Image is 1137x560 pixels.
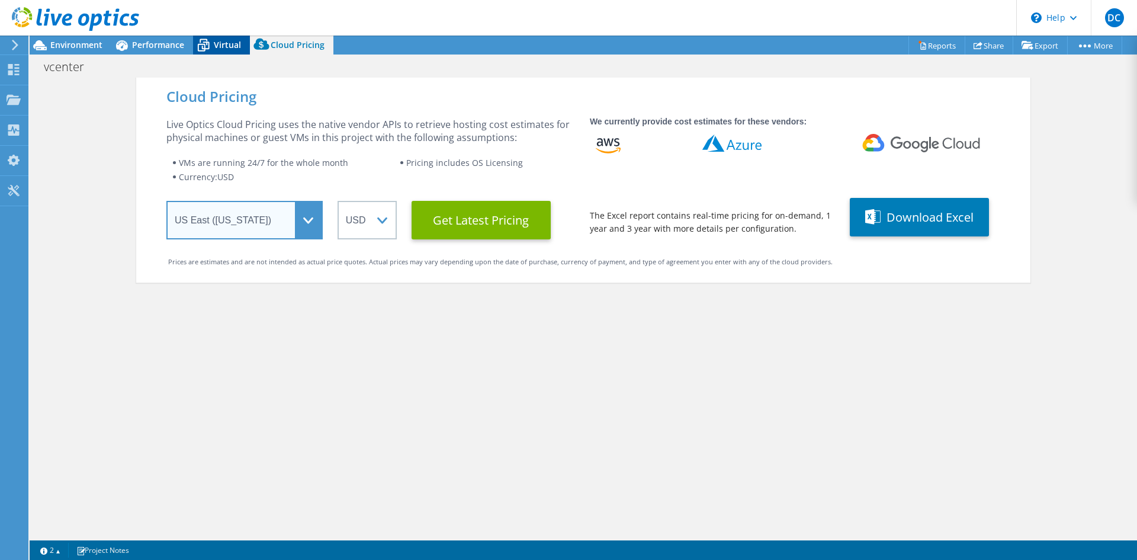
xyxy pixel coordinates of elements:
[68,543,137,558] a: Project Notes
[168,255,998,268] div: Prices are estimates and are not intended as actual price quotes. Actual prices may vary dependin...
[179,171,234,183] span: Currency: USD
[908,36,965,55] a: Reports
[271,39,325,50] span: Cloud Pricing
[1031,12,1042,23] svg: \n
[166,118,575,144] div: Live Optics Cloud Pricing uses the native vendor APIs to retrieve hosting cost estimates for phys...
[406,157,523,168] span: Pricing includes OS Licensing
[965,36,1013,55] a: Share
[166,90,1000,103] div: Cloud Pricing
[179,157,348,168] span: VMs are running 24/7 for the whole month
[38,60,102,73] h1: vcenter
[214,39,241,50] span: Virtual
[1105,8,1124,27] span: DC
[590,117,807,126] strong: We currently provide cost estimates for these vendors:
[132,39,184,50] span: Performance
[850,198,989,236] button: Download Excel
[412,201,551,239] button: Get Latest Pricing
[32,543,69,558] a: 2
[1067,36,1122,55] a: More
[1013,36,1068,55] a: Export
[590,209,835,235] div: The Excel report contains real-time pricing for on-demand, 1 year and 3 year with more details pe...
[50,39,102,50] span: Environment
